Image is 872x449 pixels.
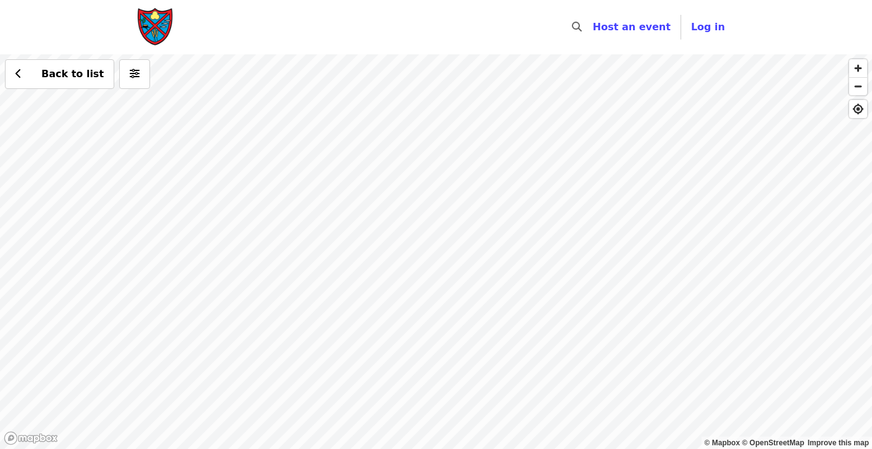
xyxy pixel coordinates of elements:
button: Find My Location [849,100,867,118]
a: Host an event [593,21,671,33]
i: sliders-h icon [130,68,140,80]
button: Log in [681,15,735,40]
a: Map feedback [808,439,869,447]
i: chevron-left icon [15,68,22,80]
img: Society of St. Andrew - Home [137,7,174,47]
button: Zoom Out [849,77,867,95]
span: Back to list [41,68,104,80]
button: Zoom In [849,59,867,77]
button: More filters (0 selected) [119,59,150,89]
button: Back to list [5,59,114,89]
span: Log in [691,21,725,33]
a: Mapbox logo [4,431,58,445]
input: Search [589,12,599,42]
a: OpenStreetMap [742,439,804,447]
i: search icon [572,21,582,33]
a: Mapbox [705,439,740,447]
